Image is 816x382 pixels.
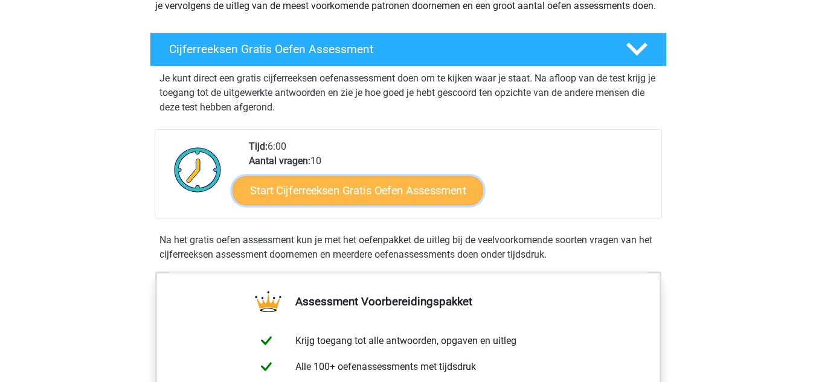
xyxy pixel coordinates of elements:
h4: Cijferreeksen Gratis Oefen Assessment [169,42,606,56]
div: Na het gratis oefen assessment kun je met het oefenpakket de uitleg bij de veelvoorkomende soorte... [155,233,662,262]
b: Tijd: [249,141,268,152]
div: 6:00 10 [240,139,661,218]
b: Aantal vragen: [249,155,310,167]
p: Je kunt direct een gratis cijferreeksen oefenassessment doen om te kijken waar je staat. Na afloo... [159,71,657,115]
a: Start Cijferreeksen Gratis Oefen Assessment [233,176,483,205]
img: Klok [167,139,228,200]
a: Cijferreeksen Gratis Oefen Assessment [145,33,672,66]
